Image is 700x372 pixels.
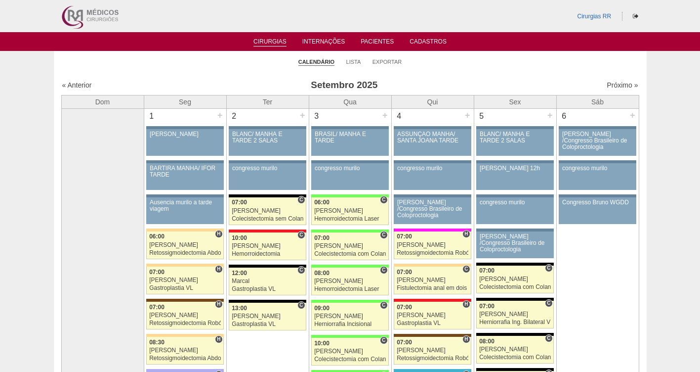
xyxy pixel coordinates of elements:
div: Key: Pro Matre [394,229,471,232]
span: Consultório [297,196,305,204]
div: congresso murilo [562,165,633,172]
a: C 07:00 [PERSON_NAME] Herniorrafia Ing. Bilateral VL [476,301,553,328]
div: Fistulectomia anal em dois tempos [397,285,468,291]
th: Qui [391,95,474,108]
div: Key: Brasil [311,300,388,303]
div: Colecistectomia com Colangiografia VL [479,284,551,290]
a: Exportar [372,58,402,65]
a: congresso murilo [559,163,636,190]
div: Key: Christóvão da Gama [146,369,223,372]
span: 07:00 [149,304,165,311]
a: C 08:00 [PERSON_NAME] Hemorroidectomia Laser [311,268,388,295]
div: BLANC/ MANHÃ E TARDE 2 SALAS [232,131,303,144]
a: ASSUNÇÃO MANHÃ/ SANTA JOANA TARDE [394,129,471,156]
a: H 07:00 [PERSON_NAME] Gastroplastia VL [146,267,223,294]
span: Hospital [462,335,470,343]
th: Seg [144,95,226,108]
a: C 07:00 [PERSON_NAME] Colecistectomia com Colangiografia VL [311,232,388,260]
a: C 10:00 [PERSON_NAME] Colecistectomia com Colangiografia VL [311,338,388,366]
span: 08:00 [314,270,329,277]
div: Key: Aviso [476,160,553,163]
h3: Setembro 2025 [200,78,488,93]
a: H 07:00 [PERSON_NAME] Retossigmoidectomia Robótica [394,337,471,365]
div: Retossigmoidectomia Robótica [149,320,221,326]
a: C 12:00 Marcal Gastroplastia VL [229,268,306,295]
span: 07:00 [397,269,412,276]
a: congresso murilo [394,163,471,190]
span: 12:00 [232,270,247,277]
span: Hospital [462,230,470,238]
div: Key: Blanc [229,300,306,303]
i: Sair [633,13,638,19]
div: Key: Blanc [476,263,553,266]
div: [PERSON_NAME] /Congresso Brasileiro de Coloproctologia [397,199,468,219]
a: H 06:00 [PERSON_NAME] Retossigmoidectomia Abdominal VL [146,232,223,259]
div: [PERSON_NAME] 12h [480,165,550,172]
th: Ter [226,95,309,108]
a: congresso murilo [229,163,306,190]
span: 10:00 [232,234,247,241]
div: Key: Aviso [476,229,553,232]
a: C 07:00 [PERSON_NAME] Colecistectomia sem Colangiografia VL [229,197,306,225]
a: BLANC/ MANHÃ E TARDE 2 SALAS [476,129,553,156]
div: Key: Brasil [311,335,388,338]
div: [PERSON_NAME] [149,347,221,354]
a: C 08:00 [PERSON_NAME] Colecistectomia com Colangiografia VL [476,336,553,364]
div: Key: Blanc [229,265,306,268]
div: Key: Santa Joana [146,299,223,302]
span: Consultório [297,266,305,274]
div: Gastroplastia VL [149,285,221,291]
div: [PERSON_NAME] [397,347,468,354]
div: Gastroplastia VL [397,320,468,326]
div: Hemorroidectomia Laser [314,286,386,292]
div: Marcal [232,278,303,284]
a: Cirurgias [253,38,287,46]
div: Retossigmoidectomia Robótica [397,250,468,256]
div: + [628,109,637,122]
div: Key: Brasil [311,194,388,197]
div: Hemorroidectomia Laser [314,216,386,222]
div: + [381,109,389,122]
div: [PERSON_NAME] [232,243,303,249]
div: [PERSON_NAME] [314,208,386,214]
a: [PERSON_NAME] 12h [476,163,553,190]
div: [PERSON_NAME] [314,313,386,320]
span: 06:00 [149,233,165,240]
div: Key: Aviso [559,194,636,197]
div: [PERSON_NAME] [397,312,468,319]
th: Qua [309,95,391,108]
div: Key: Aviso [559,160,636,163]
div: [PERSON_NAME] [149,312,221,319]
div: Key: Aviso [559,126,636,129]
a: H 08:30 [PERSON_NAME] Retossigmoidectomia Abdominal VL [146,337,223,365]
div: Key: Aviso [146,194,223,197]
div: Herniorrafia Ing. Bilateral VL [479,319,551,325]
div: Key: Bartira [146,334,223,337]
a: C 06:00 [PERSON_NAME] Hemorroidectomia Laser [311,197,388,225]
div: [PERSON_NAME] [397,277,468,283]
div: Key: Neomater [394,369,471,372]
span: 07:00 [397,233,412,240]
div: Colecistectomia sem Colangiografia VL [232,216,303,222]
div: + [298,109,307,122]
a: H 07:00 [PERSON_NAME] Retossigmoidectomia Robótica [146,302,223,329]
div: 5 [474,109,490,124]
div: Gastroplastia VL [232,321,303,327]
a: [PERSON_NAME] [146,129,223,156]
span: Consultório [545,264,552,272]
a: « Anterior [62,81,92,89]
div: congresso murilo [315,165,385,172]
div: congresso murilo [397,165,468,172]
div: [PERSON_NAME] [314,348,386,355]
a: Calendário [298,58,334,66]
span: Hospital [215,335,222,343]
div: Key: Aviso [476,126,553,129]
div: Herniorrafia Incisional [314,321,386,327]
span: Consultório [297,301,305,309]
a: Lista [346,58,361,65]
div: BRASIL/ MANHÃ E TARDE [315,131,385,144]
div: BLANC/ MANHÃ E TARDE 2 SALAS [480,131,550,144]
span: 07:00 [314,234,329,241]
a: congresso murilo [311,163,388,190]
a: Próximo » [607,81,638,89]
